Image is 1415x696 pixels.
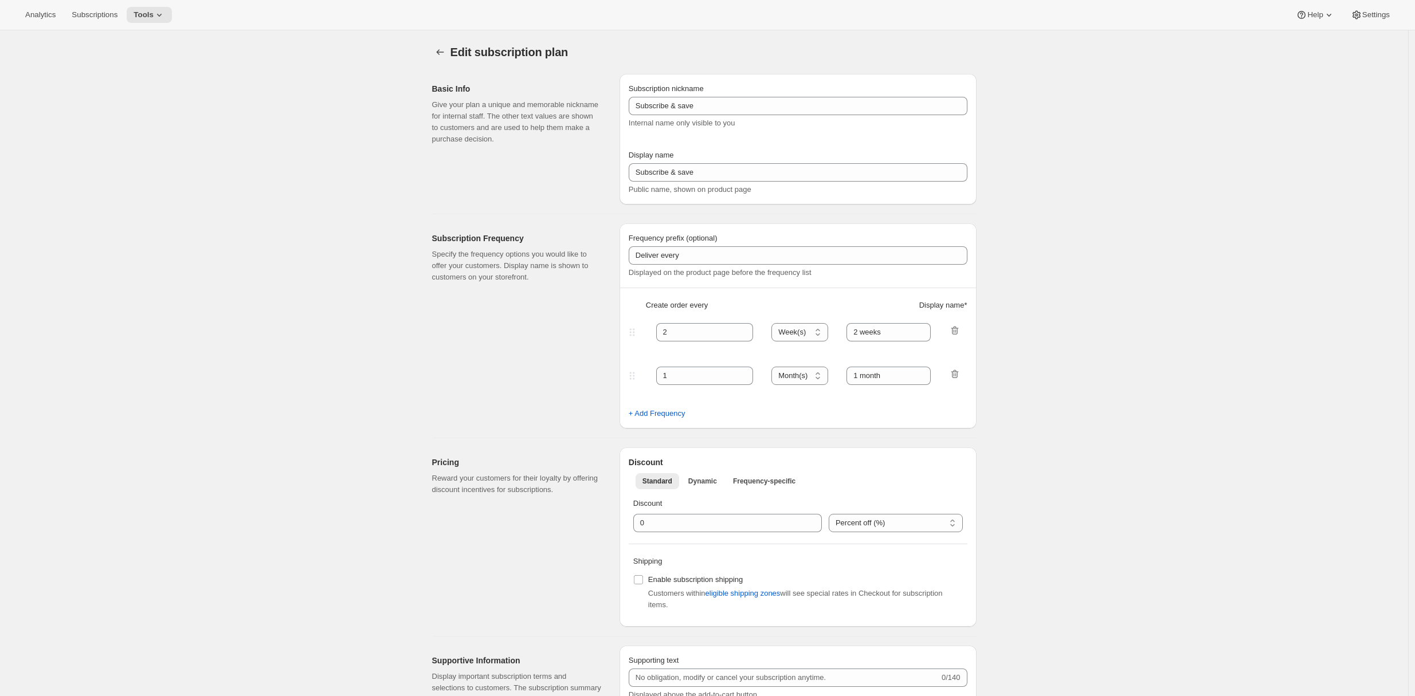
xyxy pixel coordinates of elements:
span: Enable subscription shipping [648,575,743,584]
button: Tools [127,7,172,23]
span: Edit subscription plan [450,46,569,58]
input: No obligation, modify or cancel your subscription anytime. [629,669,939,687]
p: Specify the frequency options you would like to offer your customers. Display name is shown to cu... [432,249,601,283]
span: Dynamic [688,477,717,486]
span: Help [1307,10,1323,19]
input: Subscribe & Save [629,163,967,182]
h2: Supportive Information [432,655,601,666]
span: Public name, shown on product page [629,185,751,194]
p: Reward your customers for their loyalty by offering discount incentives for subscriptions. [432,473,601,496]
span: Settings [1362,10,1390,19]
span: Display name [629,151,674,159]
span: Standard [642,477,672,486]
button: eligible shipping zones [699,584,787,603]
p: Give your plan a unique and memorable nickname for internal staff. The other text values are show... [432,99,601,145]
input: 1 month [846,367,931,385]
input: Deliver every [629,246,967,265]
span: Customers within will see special rates in Checkout for subscription items. [648,589,943,609]
span: Subscription nickname [629,84,704,93]
span: eligible shipping zones [705,588,781,599]
span: Subscriptions [72,10,117,19]
span: Displayed on the product page before the frequency list [629,268,812,277]
input: Subscribe & Save [629,97,967,115]
input: 1 month [846,323,931,341]
span: Tools [134,10,154,19]
p: Shipping [633,556,963,567]
button: Subscription plans [432,44,448,60]
h2: Basic Info [432,83,601,95]
h2: Pricing [432,457,601,468]
button: Settings [1344,7,1397,23]
span: Display name * [919,300,967,311]
h2: Subscription Frequency [432,233,601,244]
span: Create order every [646,300,708,311]
span: Analytics [25,10,56,19]
p: Discount [633,498,963,509]
button: Subscriptions [65,7,124,23]
span: Frequency prefix (optional) [629,234,718,242]
span: Internal name only visible to you [629,119,735,127]
span: + Add Frequency [629,408,685,419]
button: Help [1289,7,1341,23]
input: 10 [633,514,805,532]
button: Analytics [18,7,62,23]
span: Supporting text [629,656,679,664]
button: + Add Frequency [622,404,692,423]
h2: Discount [629,457,967,468]
span: Frequency-specific [733,477,795,486]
